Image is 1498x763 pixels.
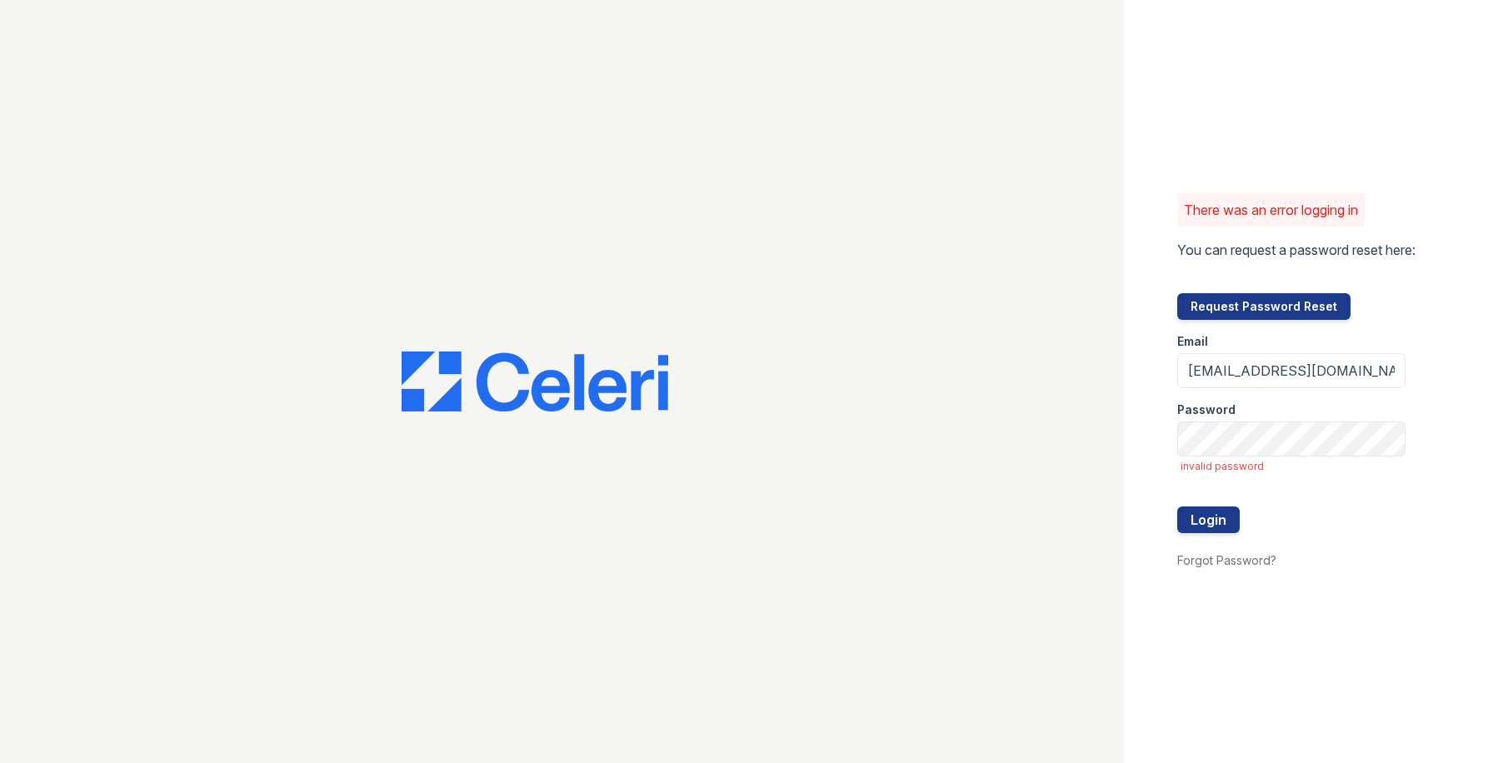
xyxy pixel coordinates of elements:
p: There was an error logging in [1184,200,1358,220]
label: Email [1177,333,1208,350]
a: Forgot Password? [1177,553,1276,567]
label: Password [1177,401,1236,418]
p: You can request a password reset here: [1177,240,1416,260]
img: CE_Logo_Blue-a8612792a0a2168367f1c8372b55b34899dd931a85d93a1a3d3e32e68fde9ad4.png [402,352,668,411]
button: Login [1177,506,1240,533]
span: invalid password [1181,460,1406,473]
button: Request Password Reset [1177,293,1351,320]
